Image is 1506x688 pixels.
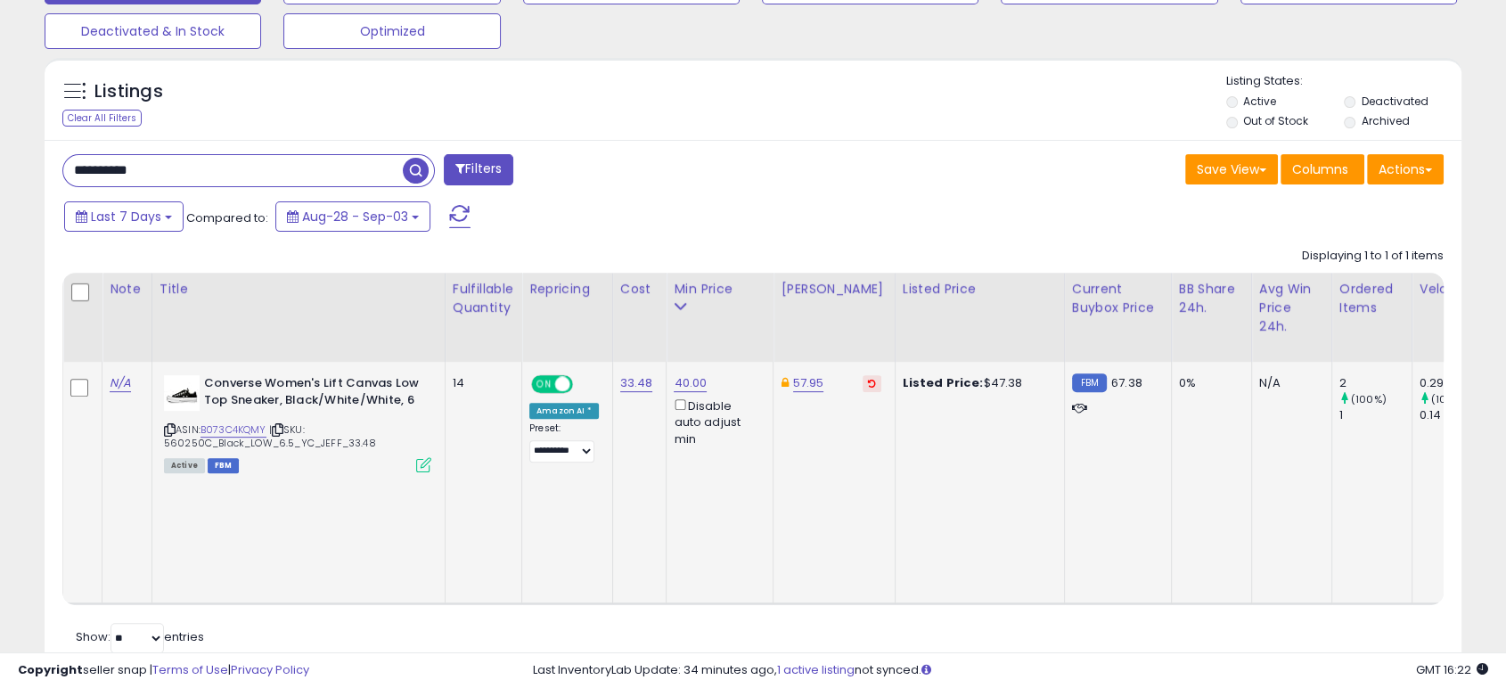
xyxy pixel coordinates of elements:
div: Current Buybox Price [1072,280,1164,317]
div: 0.29 [1420,375,1492,391]
div: 14 [453,375,508,391]
span: ON [533,377,555,392]
p: Listing States: [1226,73,1461,90]
div: seller snap | | [18,662,309,679]
div: Fulfillable Quantity [453,280,514,317]
div: Title [160,280,438,299]
div: BB Share 24h. [1179,280,1244,317]
span: FBM [208,458,240,473]
div: Last InventoryLab Update: 34 minutes ago, not synced. [533,662,1489,679]
label: Out of Stock [1243,113,1308,128]
div: $47.38 [903,375,1051,391]
label: Active [1243,94,1276,109]
span: Show: entries [76,628,204,645]
small: (100%) [1351,392,1387,406]
div: Repricing [529,280,605,299]
div: Amazon AI * [529,403,599,419]
div: 2 [1339,375,1412,391]
label: Archived [1362,113,1410,128]
a: B073C4KQMY [201,422,266,438]
div: 0.14 [1420,407,1492,423]
small: (107.14%) [1431,392,1477,406]
div: Disable auto adjust min [674,396,759,447]
div: Min Price [674,280,765,299]
div: Avg Win Price 24h. [1259,280,1324,336]
div: Preset: [529,422,599,463]
strong: Copyright [18,661,83,678]
span: Compared to: [186,209,268,226]
label: Deactivated [1362,94,1428,109]
span: | SKU: 560250C_Black_LOW_6.5_YC_JEFF_33.48 [164,422,376,449]
div: N/A [1259,375,1318,391]
div: Cost [620,280,659,299]
div: Velocity [1420,280,1485,299]
a: Terms of Use [152,661,228,678]
a: N/A [110,374,131,392]
div: 0% [1179,375,1238,391]
button: Deactivated & In Stock [45,13,261,49]
span: 2025-09-11 16:22 GMT [1416,661,1488,678]
b: Converse Women's Lift Canvas Low Top Sneaker, Black/White/White, 6 [204,375,421,413]
div: Clear All Filters [62,110,142,127]
img: 31vVEwuhAVL._SL40_.jpg [164,375,200,411]
button: Last 7 Days [64,201,184,232]
div: Note [110,280,144,299]
a: Privacy Policy [231,661,309,678]
span: Last 7 Days [91,208,161,225]
div: Displaying 1 to 1 of 1 items [1302,248,1444,265]
span: All listings currently available for purchase on Amazon [164,458,205,473]
button: Actions [1367,154,1444,184]
div: Ordered Items [1339,280,1404,317]
a: 57.95 [793,374,824,392]
button: Columns [1281,154,1364,184]
div: Listed Price [903,280,1057,299]
span: OFF [570,377,599,392]
button: Aug-28 - Sep-03 [275,201,430,232]
a: 40.00 [674,374,707,392]
button: Save View [1185,154,1278,184]
span: Aug-28 - Sep-03 [302,208,408,225]
a: 33.48 [620,374,653,392]
span: Columns [1292,160,1348,178]
div: ASIN: [164,375,431,471]
h5: Listings [94,79,163,104]
button: Optimized [283,13,500,49]
button: Filters [444,154,513,185]
a: 1 active listing [777,661,855,678]
small: FBM [1072,373,1107,392]
div: 1 [1339,407,1412,423]
b: Listed Price: [903,374,984,391]
span: 67.38 [1111,374,1142,391]
div: [PERSON_NAME] [781,280,887,299]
